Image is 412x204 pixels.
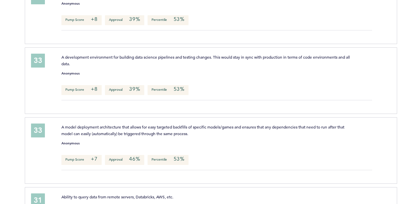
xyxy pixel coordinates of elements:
[31,54,45,68] div: 33
[91,86,98,92] em: +8
[61,124,345,136] span: A model deployment architecture that allows for easy targeted backfills of specific models/games ...
[129,156,140,162] em: 46%
[105,85,144,95] p: Approval
[148,85,189,95] p: Percentile
[31,124,45,137] div: 33
[174,86,185,92] em: 53%
[91,16,98,23] em: +8
[174,16,185,23] em: 53%
[105,15,144,25] p: Approval
[61,155,102,165] p: Pump Score
[61,142,80,145] small: Anonymous
[148,15,189,25] p: Percentile
[148,155,189,165] p: Percentile
[129,86,140,92] em: 39%
[61,2,80,5] small: Anonymous
[61,54,351,66] span: A development environment for building data science pipelines and testing changes. This would sta...
[61,72,80,75] small: Anonymous
[61,194,173,199] span: Ability to query data from remote servers, Databricks, AWS, etc.
[61,85,102,95] p: Pump Score
[129,16,140,23] em: 39%
[91,156,98,162] em: +7
[61,15,102,25] p: Pump Score
[105,155,144,165] p: Approval
[174,156,185,162] em: 53%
